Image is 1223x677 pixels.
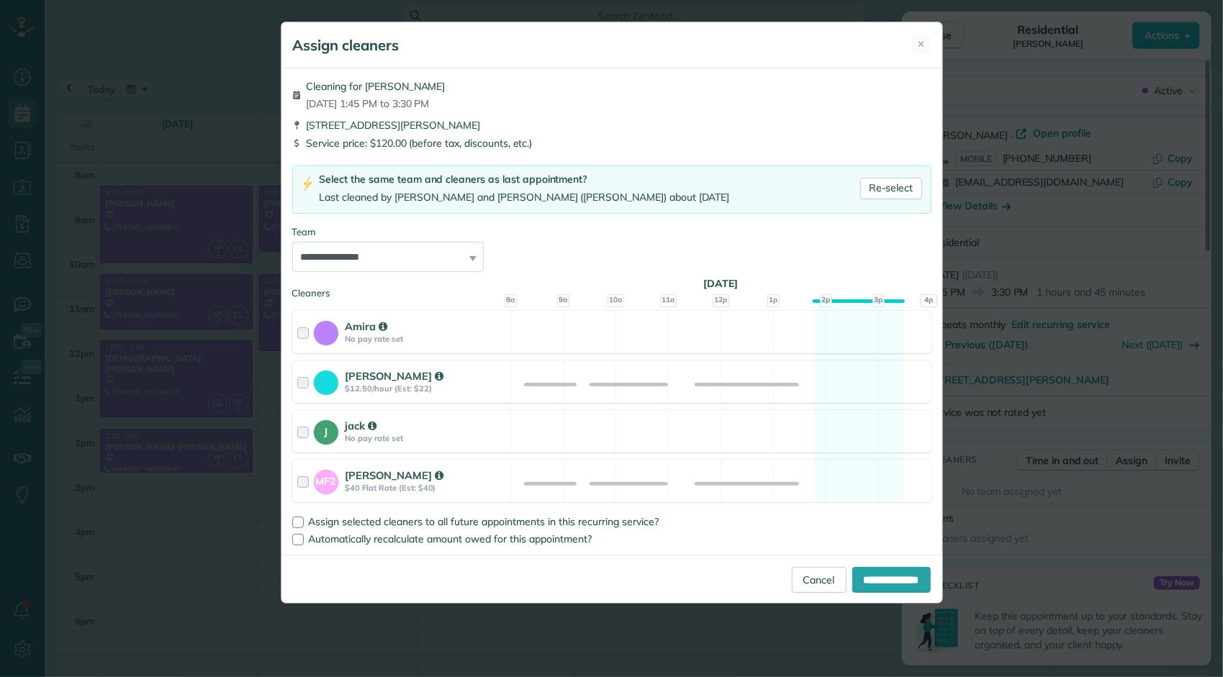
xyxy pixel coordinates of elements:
[309,532,592,545] span: Automatically recalculate amount owed for this appointment?
[292,286,931,291] div: Cleaners
[918,37,926,51] span: ✕
[292,118,931,132] div: [STREET_ADDRESS][PERSON_NAME]
[346,334,507,344] strong: No pay rate set
[314,470,338,489] strong: MF2
[307,79,446,94] span: Cleaning for [PERSON_NAME]
[302,176,314,191] img: lightning-bolt-icon-94e5364df696ac2de96d3a42b8a9ff6ba979493684c50e6bbbcda72601fa0d29.png
[346,419,377,432] strong: jack
[292,225,931,239] div: Team
[346,433,507,443] strong: No pay rate set
[292,136,931,150] div: Service price: $120.00 (before tax, discounts, etc.)
[792,567,847,593] a: Cancel
[320,172,730,187] div: Select the same team and cleaners as last appointment?
[309,515,659,528] span: Assign selected cleaners to all future appointments in this recurring service?
[314,420,338,440] strong: J
[860,178,922,199] a: Re-select
[346,383,507,394] strong: $12.50/hour (Est: $22)
[307,96,446,111] span: [DATE] 1:45 PM to 3:30 PM
[346,319,388,333] strong: Amira
[346,483,507,493] strong: $40 Flat Rate (Est: $40)
[346,468,443,482] strong: [PERSON_NAME]
[293,35,400,55] h5: Assign cleaners
[320,190,730,205] div: Last cleaned by [PERSON_NAME] and [PERSON_NAME] ([PERSON_NAME]) about [DATE]
[346,369,443,383] strong: [PERSON_NAME]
